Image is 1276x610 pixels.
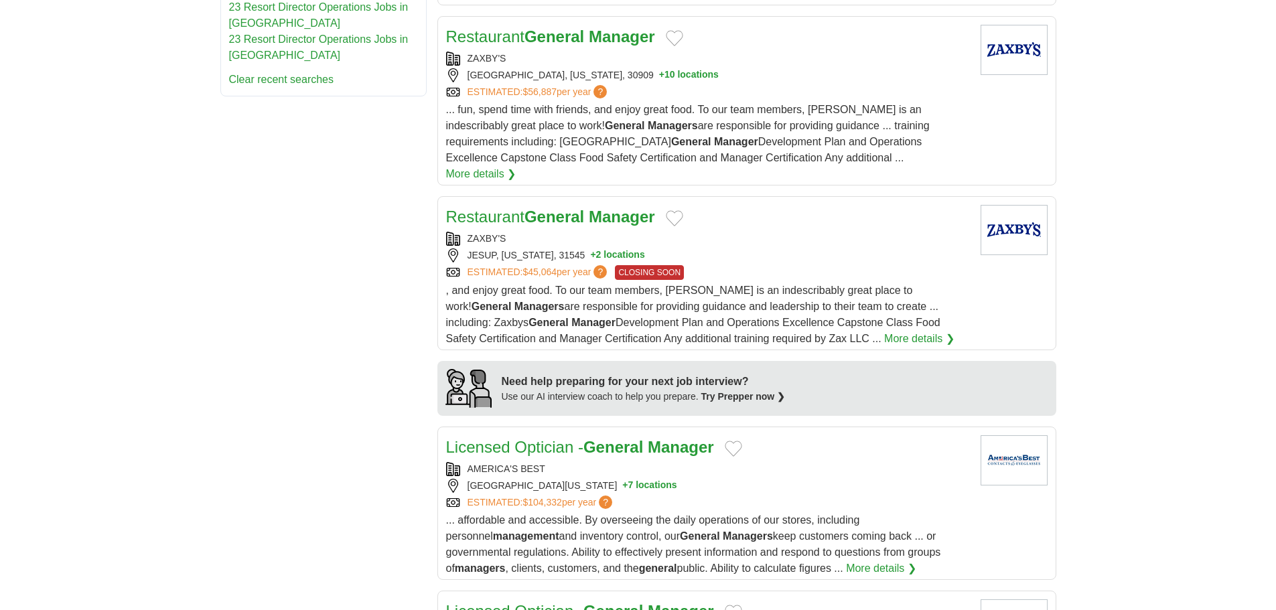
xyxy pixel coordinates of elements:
[671,136,711,147] strong: General
[446,248,970,262] div: JESUP, [US_STATE], 31545
[446,514,941,574] span: ... affordable and accessible. By overseeing the daily operations of our stores, including person...
[229,74,334,85] a: Clear recent searches
[583,438,643,456] strong: General
[468,233,506,244] a: ZAXBY'S
[446,27,655,46] a: RestaurantGeneral Manager
[590,248,595,262] span: +
[522,266,557,277] span: $45,064
[514,301,565,312] strong: Managers
[446,208,655,226] a: RestaurantGeneral Manager
[502,390,786,404] div: Use our AI interview coach to help you prepare.
[648,120,698,131] strong: Managers
[590,248,644,262] button: +2 locations
[455,562,506,574] strong: managers
[884,331,954,347] a: More details ❯
[701,391,786,402] a: Try Prepper now ❯
[666,210,683,226] button: Add to favorite jobs
[446,438,714,456] a: Licensed Optician -General Manager
[589,27,655,46] strong: Manager
[981,435,1048,485] img: America's Best logo
[446,479,970,493] div: [GEOGRAPHIC_DATA][US_STATE]
[622,479,677,493] button: +7 locations
[472,301,512,312] strong: General
[605,120,645,131] strong: General
[522,497,561,508] span: $104,332
[589,208,655,226] strong: Manager
[846,560,916,577] a: More details ❯
[502,374,786,390] div: Need help preparing for your next job interview?
[593,85,607,98] span: ?
[680,530,720,542] strong: General
[981,205,1048,255] img: Zaxby�s logo
[593,265,607,279] span: ?
[666,30,683,46] button: Add to favorite jobs
[725,441,742,457] button: Add to favorite jobs
[468,85,610,99] a: ESTIMATED:$56,887per year?
[599,495,612,509] span: ?
[714,136,758,147] strong: Manager
[522,86,557,97] span: $56,887
[659,68,664,82] span: +
[659,68,719,82] button: +10 locations
[229,1,409,29] a: 23 Resort Director Operations Jobs in [GEOGRAPHIC_DATA]
[446,166,516,182] a: More details ❯
[229,33,409,61] a: 23 Resort Director Operations Jobs in [GEOGRAPHIC_DATA]
[468,495,616,510] a: ESTIMATED:$104,332per year?
[468,265,610,280] a: ESTIMATED:$45,064per year?
[622,479,628,493] span: +
[639,562,677,574] strong: general
[493,530,559,542] strong: management
[981,25,1048,75] img: Zaxby�s logo
[615,265,684,280] span: CLOSING SOON
[723,530,773,542] strong: Managers
[528,317,569,328] strong: General
[446,104,930,163] span: ... fun, spend time with friends, and enjoy great food. To our team members, [PERSON_NAME] is an ...
[468,53,506,64] a: ZAXBY'S
[446,68,970,82] div: [GEOGRAPHIC_DATA], [US_STATE], 30909
[648,438,714,456] strong: Manager
[446,285,940,344] span: , and enjoy great food. To our team members, [PERSON_NAME] is an indescribably great place to wor...
[571,317,616,328] strong: Manager
[524,208,584,226] strong: General
[468,463,545,474] a: AMERICA'S BEST
[524,27,584,46] strong: General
